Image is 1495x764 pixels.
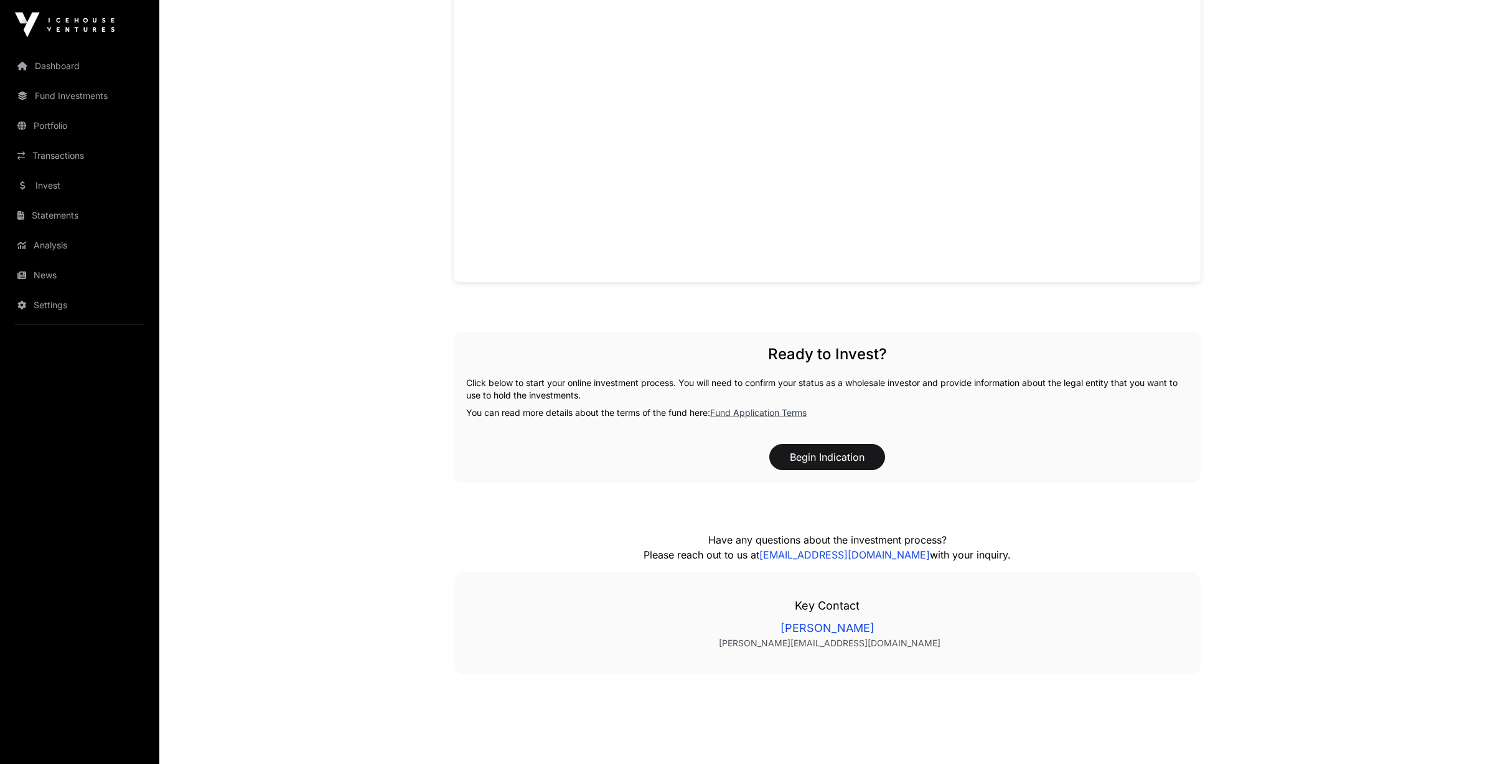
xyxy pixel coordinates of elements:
a: News [10,262,149,289]
p: You can read more details about the terms of the fund here: [466,407,1188,419]
a: [EMAIL_ADDRESS][DOMAIN_NAME] [759,549,930,561]
a: Settings [10,291,149,319]
a: [PERSON_NAME] [479,620,1176,637]
button: Begin Indication [769,444,885,470]
a: Invest [10,172,149,199]
a: Fund Application Terms [710,407,807,418]
a: Portfolio [10,112,149,139]
p: Key Contact [479,597,1176,615]
a: [PERSON_NAME][EMAIL_ADDRESS][DOMAIN_NAME] [484,637,1176,649]
a: Dashboard [10,52,149,80]
h2: Ready to Invest? [466,344,1188,364]
p: Have any questions about the investment process? Please reach out to us at with your inquiry. [547,532,1107,562]
a: Fund Investments [10,82,149,110]
a: Analysis [10,232,149,259]
a: Statements [10,202,149,229]
img: Icehouse Ventures Logo [15,12,115,37]
a: Transactions [10,142,149,169]
iframe: Chat Widget [1433,704,1495,764]
p: Click below to start your online investment process. You will need to confirm your status as a wh... [466,377,1188,402]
